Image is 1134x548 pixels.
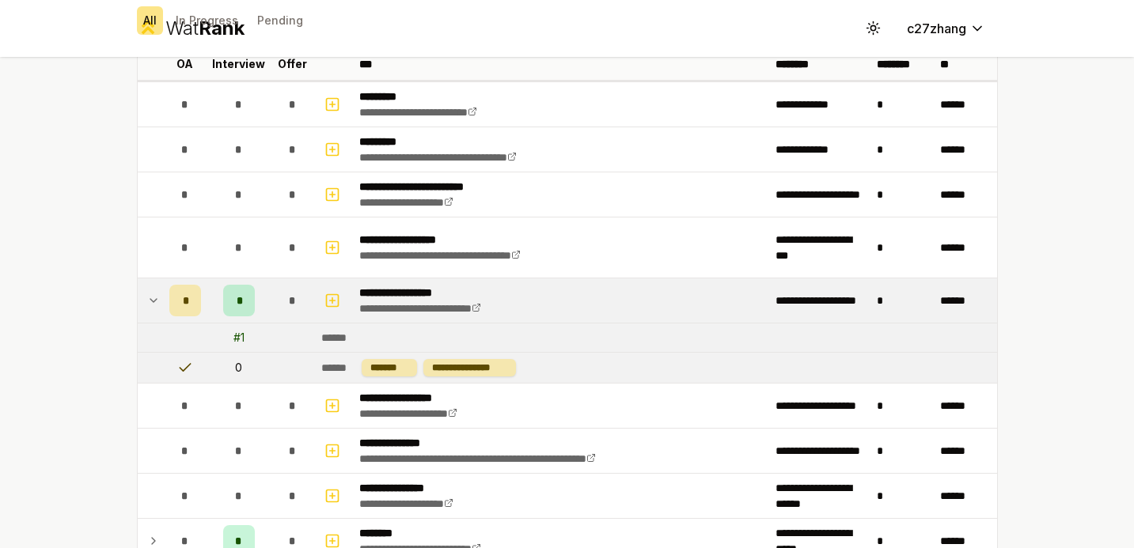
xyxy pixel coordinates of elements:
[894,14,998,43] button: c27zhang
[137,6,163,35] button: All
[169,6,245,35] button: In Progress
[907,19,966,38] span: c27zhang
[251,6,309,35] button: Pending
[165,16,245,41] div: Wat
[176,56,193,72] p: OA
[207,353,271,383] td: 0
[212,56,265,72] p: Interview
[233,330,245,346] div: # 1
[278,56,307,72] p: Offer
